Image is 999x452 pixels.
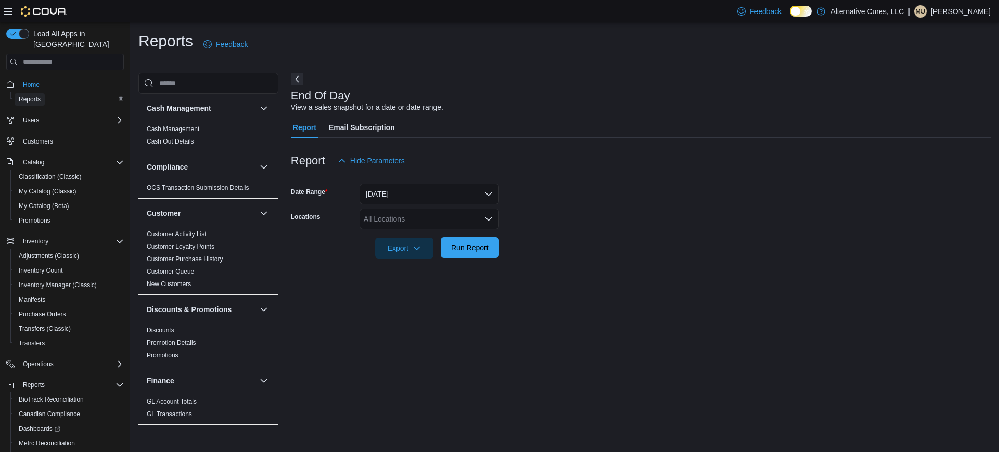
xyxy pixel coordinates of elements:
a: GL Transactions [147,410,192,418]
button: BioTrack Reconciliation [10,392,128,407]
h3: Report [291,154,325,167]
button: Catalog [2,155,128,170]
span: Run Report [451,242,489,253]
h1: Reports [138,31,193,51]
a: Promotions [147,352,178,359]
span: Home [19,78,124,91]
div: Finance [138,395,278,424]
span: Adjustments (Classic) [15,250,124,262]
a: New Customers [147,280,191,288]
span: Metrc Reconciliation [19,439,75,447]
button: Operations [2,357,128,371]
a: Customers [19,135,57,148]
span: Home [23,81,40,89]
span: Operations [23,360,54,368]
button: Catalog [19,156,48,169]
a: Cash Out Details [147,138,194,145]
span: Users [19,114,124,126]
button: Discounts & Promotions [147,304,255,315]
span: GL Account Totals [147,397,197,406]
div: Customer [138,228,278,294]
button: Purchase Orders [10,307,128,321]
a: Transfers (Classic) [15,322,75,335]
a: Feedback [733,1,786,22]
button: Customer [258,207,270,219]
span: Canadian Compliance [15,408,124,420]
button: Reports [19,379,49,391]
span: Inventory [23,237,48,246]
a: Reports [15,93,45,106]
button: Users [2,113,128,127]
button: Adjustments (Classic) [10,249,128,263]
a: Customer Activity List [147,230,207,238]
button: Reports [2,378,128,392]
a: Inventory Count [15,264,67,277]
p: [PERSON_NAME] [931,5,991,18]
span: Transfers [15,337,124,350]
span: Inventory [19,235,124,248]
a: Transfers [15,337,49,350]
div: Cash Management [138,123,278,152]
span: OCS Transaction Submission Details [147,184,249,192]
span: My Catalog (Classic) [19,187,76,196]
p: Alternative Cures, LLC [830,5,904,18]
span: Transfers (Classic) [15,322,124,335]
button: Customers [2,134,128,149]
button: Home [2,76,128,92]
span: Discounts [147,326,174,334]
a: Classification (Classic) [15,171,86,183]
h3: Compliance [147,162,188,172]
button: Finance [258,374,270,387]
a: Canadian Compliance [15,408,84,420]
a: Customer Loyalty Points [147,243,214,250]
button: Inventory Manager (Classic) [10,278,128,292]
span: Purchase Orders [19,310,66,318]
a: Customer Queue [147,268,194,275]
button: Users [19,114,43,126]
button: Compliance [147,162,255,172]
h3: End Of Day [291,89,350,102]
a: Dashboards [10,421,128,436]
a: OCS Transaction Submission Details [147,184,249,191]
button: Run Report [441,237,499,258]
span: Inventory Count [19,266,63,275]
button: Canadian Compliance [10,407,128,421]
button: Discounts & Promotions [258,303,270,316]
button: Next [291,73,303,85]
a: Customer Purchase History [147,255,223,263]
span: Feedback [216,39,248,49]
span: Inventory Count [15,264,124,277]
button: Cash Management [147,103,255,113]
span: Customer Queue [147,267,194,276]
a: Inventory Manager (Classic) [15,279,101,291]
a: Feedback [199,34,252,55]
h3: Customer [147,208,181,218]
span: Purchase Orders [15,308,124,320]
span: Hide Parameters [350,156,405,166]
span: Cash Out Details [147,137,194,146]
span: My Catalog (Beta) [19,202,69,210]
span: Report [293,117,316,138]
div: View a sales snapshot for a date or date range. [291,102,443,113]
span: Inventory Manager (Classic) [15,279,124,291]
button: Open list of options [484,215,493,223]
button: Hide Parameters [334,150,409,171]
span: My Catalog (Classic) [15,185,124,198]
p: | [908,5,910,18]
span: Classification (Classic) [15,171,124,183]
button: [DATE] [360,184,499,204]
a: Cash Management [147,125,199,133]
span: Reports [19,95,41,104]
button: Manifests [10,292,128,307]
button: Transfers (Classic) [10,321,128,336]
span: Export [381,238,427,259]
a: Manifests [15,293,49,306]
span: My Catalog (Beta) [15,200,124,212]
h3: Discounts & Promotions [147,304,232,315]
span: Catalog [23,158,44,166]
span: Promotions [19,216,50,225]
